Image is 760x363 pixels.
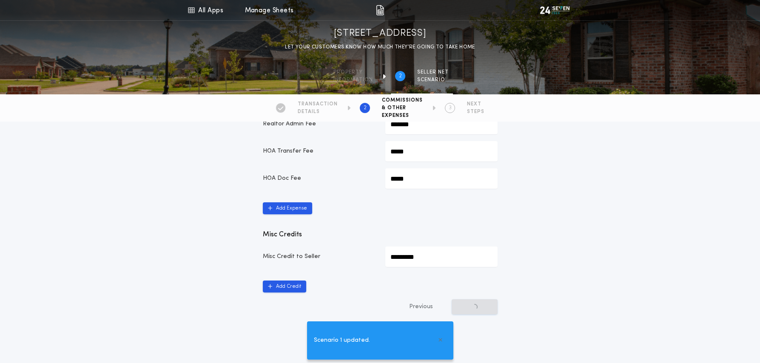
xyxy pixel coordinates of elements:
[263,120,375,128] p: Realtor Admin Fee
[382,112,423,119] span: EXPENSES
[334,27,427,40] h1: [STREET_ADDRESS]
[417,69,449,76] span: SELLER NET
[333,77,373,83] span: information
[314,336,370,345] span: Scenario 1 updated.
[263,252,375,261] p: Misc Credit to Seller
[263,147,375,156] p: HOA Transfer Fee
[376,5,384,15] img: img
[333,69,373,76] span: Property
[285,43,475,51] p: LET YOUR CUSTOMERS KNOW HOW MUCH THEY’RE GOING TO TAKE HOME
[298,108,338,115] span: DETAILS
[392,299,450,315] button: Previous
[467,108,484,115] span: STEPS
[467,101,484,108] span: NEXT
[263,174,375,183] p: HOA Doc Fee
[263,230,498,240] p: Misc Credits
[263,202,312,214] button: Add Expense
[449,105,452,111] h2: 3
[364,105,367,111] h2: 2
[399,73,402,79] h2: 2
[263,281,306,292] button: Add Credit
[540,6,569,14] img: vs-icon
[382,105,423,111] span: & OTHER
[417,77,449,83] span: SCENARIO
[298,101,338,108] span: TRANSACTION
[382,97,423,104] span: COMMISSIONS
